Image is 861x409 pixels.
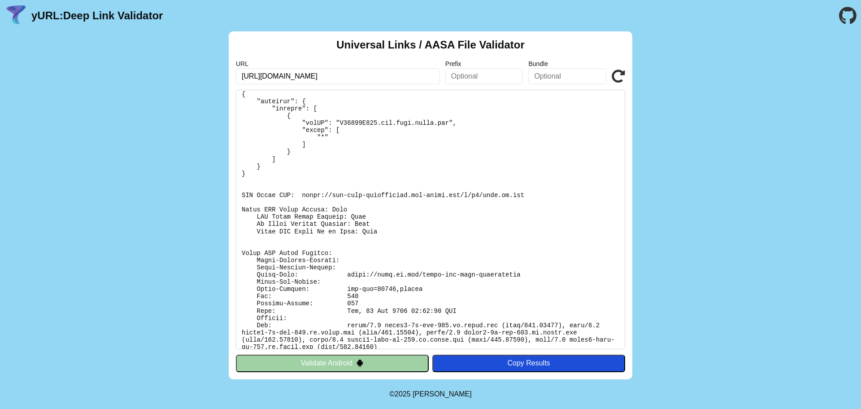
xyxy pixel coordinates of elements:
[445,68,523,84] input: Optional
[528,68,606,84] input: Optional
[236,90,625,349] pre: Lorem ipsu do: sitam://cons.ad.eli/seddo-eiu-temp-incididuntu La Etdolore: Magn Aliquae-admi: [ve...
[389,379,471,409] footer: ©
[236,60,440,67] label: URL
[528,60,606,67] label: Bundle
[395,390,411,398] span: 2025
[432,355,625,372] button: Copy Results
[413,390,472,398] a: Michael Ibragimchayev's Personal Site
[336,39,525,51] h2: Universal Links / AASA File Validator
[437,359,621,367] div: Copy Results
[236,355,429,372] button: Validate Android
[236,68,440,84] input: Required
[445,60,523,67] label: Prefix
[31,9,163,22] a: yURL:Deep Link Validator
[4,4,28,27] img: yURL Logo
[356,359,364,367] img: droidIcon.svg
